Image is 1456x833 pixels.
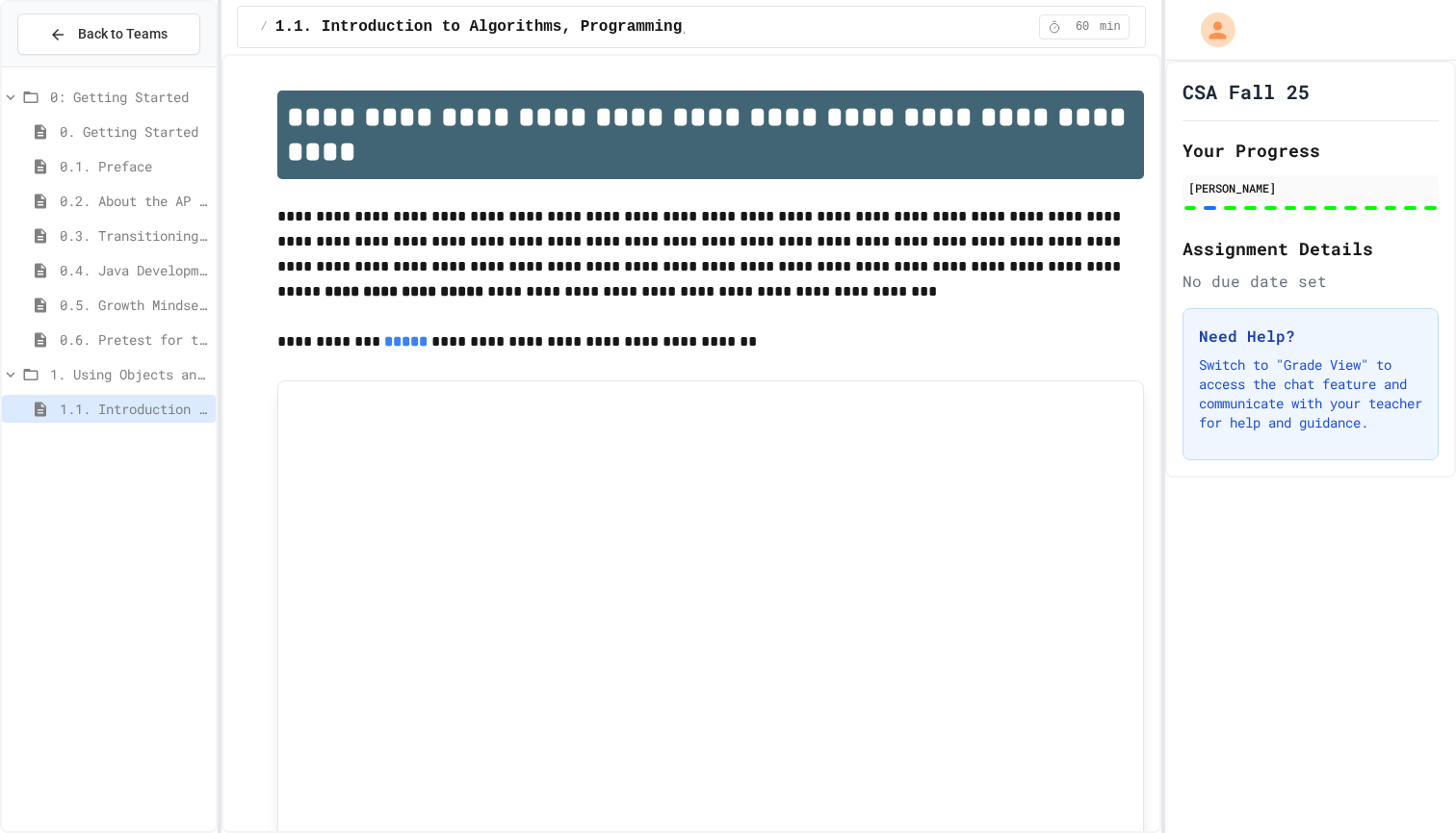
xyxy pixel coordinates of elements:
h2: Your Progress [1183,137,1439,164]
span: / [261,19,268,35]
span: 0. Getting Started [60,121,208,142]
div: [PERSON_NAME] [1188,179,1433,196]
h2: Assignment Details [1183,235,1439,262]
p: Switch to "Grade View" to access the chat feature and communicate with your teacher for help and ... [1199,355,1422,432]
span: 0.1. Preface [60,156,208,176]
span: 0.4. Java Development Environments [60,260,208,280]
span: Back to Teams [78,24,168,44]
span: min [1100,19,1121,35]
span: 0.5. Growth Mindset and Pair Programming [60,295,208,315]
span: 1.1. Introduction to Algorithms, Programming, and Compilers [275,15,821,39]
span: 0.2. About the AP CSA Exam [60,191,208,211]
span: 0.3. Transitioning from AP CSP to AP CSA [60,225,208,246]
button: Back to Teams [17,13,200,55]
span: 0: Getting Started [50,87,208,107]
span: 60 [1067,19,1098,35]
span: 1.1. Introduction to Algorithms, Programming, and Compilers [60,399,208,419]
span: 1. Using Objects and Methods [50,364,208,384]
div: No due date set [1183,270,1439,293]
h3: Need Help? [1199,325,1422,348]
div: My Account [1181,8,1240,52]
h1: CSA Fall 25 [1183,78,1310,105]
span: 0.6. Pretest for the AP CSA Exam [60,329,208,350]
